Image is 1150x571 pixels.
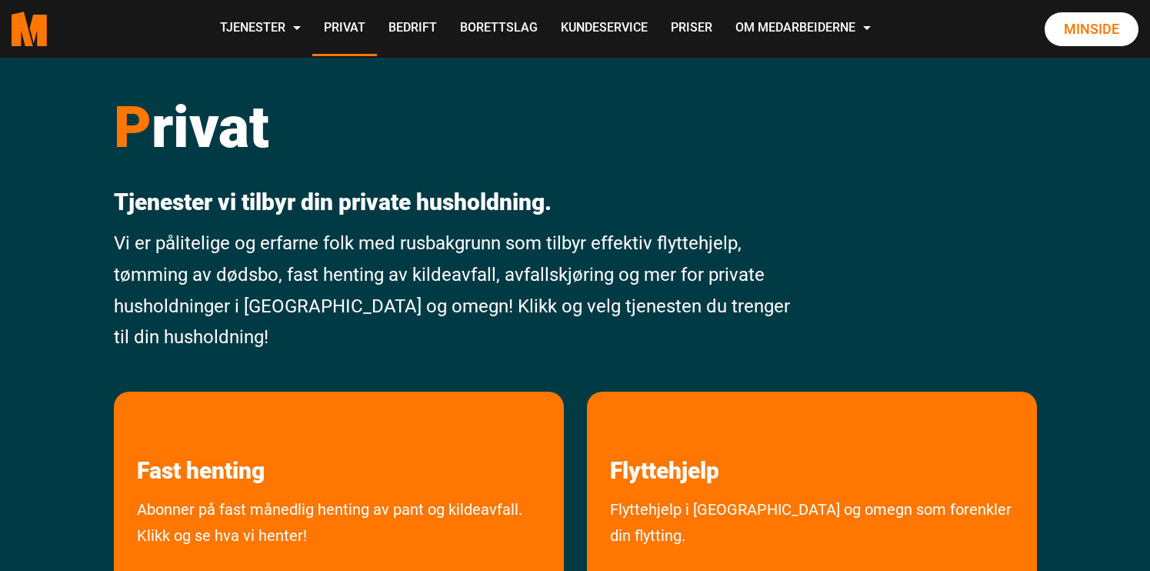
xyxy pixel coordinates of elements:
p: Vi er pålitelige og erfarne folk med rusbakgrunn som tilbyr effektiv flyttehjelp, tømming av døds... [114,228,801,353]
a: les mer om Flyttehjelp [587,392,742,485]
a: les mer om Fast henting [114,392,288,485]
a: Om Medarbeiderne [724,2,882,56]
a: Tjenester [208,2,312,56]
a: Priser [659,2,724,56]
a: Minside [1045,12,1138,46]
h1: rivat [114,92,801,162]
span: P [114,93,152,161]
p: Tjenester vi tilbyr din private husholdning. [114,189,801,216]
a: Privat [312,2,377,56]
a: Kundeservice [549,2,659,56]
a: Borettslag [448,2,549,56]
a: Bedrift [377,2,448,56]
